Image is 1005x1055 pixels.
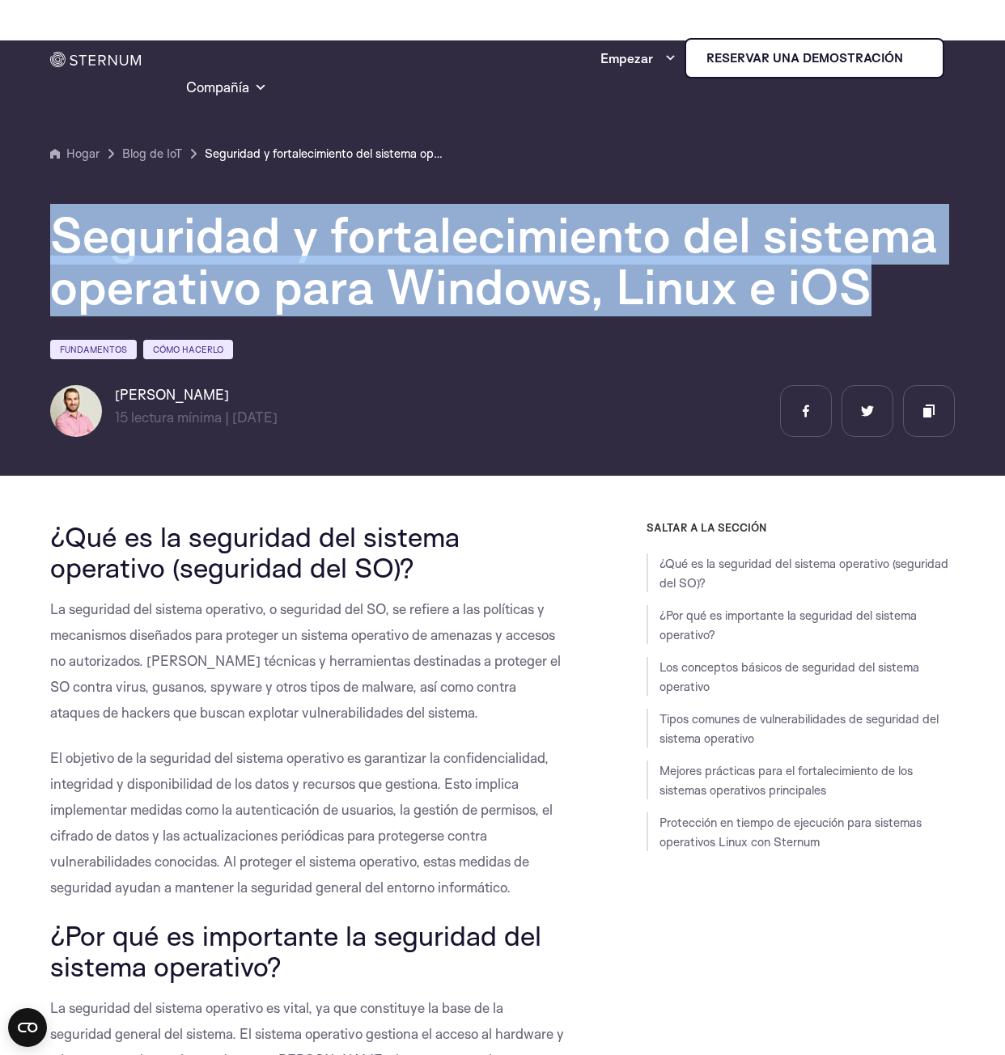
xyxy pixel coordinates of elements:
[205,144,447,163] a: Seguridad y fortalecimiento del sistema operativo para Windows, Linux e iOS
[293,20,360,37] font: Soluciones
[8,1008,47,1047] button: Open CMP widget
[60,344,127,355] font: Fundamentos
[659,711,939,746] a: Tipos comunes de vulnerabilidades de seguridad del sistema operativo
[647,521,766,534] font: SALTAR A LA SECCIÓN
[659,608,917,642] a: ¿Por qué es importante la seguridad del sistema operativo?
[66,146,100,161] font: Hogar
[706,50,903,66] font: Reservar una demostración
[600,42,676,74] a: Empezar
[659,556,948,591] a: ¿Qué es la seguridad del sistema operativo (seguridad del SO)?
[659,659,919,694] a: Los conceptos básicos de seguridad del sistema operativo
[232,409,278,426] font: [DATE]
[131,409,229,426] font: lectura mínima |
[50,340,137,359] a: Fundamentos
[50,519,460,584] font: ¿Qué es la seguridad del sistema operativo (seguridad del SO)?
[115,409,128,426] font: 15
[659,763,913,798] a: Mejores prácticas para el fortalecimiento de los sistemas operativos principales
[404,20,460,37] font: Recursos
[50,749,553,896] font: El objetivo de la seguridad del sistema operativo es garantizar la confidencialidad, integridad y...
[186,78,249,95] font: Compañía
[115,386,229,403] font: [PERSON_NAME]
[910,52,922,65] img: esternón iot
[659,815,922,850] a: Protección en tiempo de ejecución para sistemas operativos Linux con Sternum
[186,20,249,37] font: Productos
[50,204,937,316] font: Seguridad y fortalecimiento del sistema operativo para Windows, Linux e iOS
[122,146,182,161] font: Blog de IoT
[205,146,618,161] font: Seguridad y fortalecimiento del sistema operativo para Windows, Linux e iOS
[143,340,233,359] a: Cómo hacerlo
[153,344,223,355] font: Cómo hacerlo
[685,38,944,78] a: Reservar una demostración
[122,144,182,163] a: Blog de IoT
[600,50,653,66] font: Empezar
[50,385,102,437] img: Lian Granot
[50,918,541,983] font: ¿Por qué es importante la seguridad del sistema operativo?
[50,600,561,721] font: La seguridad del sistema operativo, o seguridad del SO, se refiere a las políticas y mecanismos d...
[50,144,100,163] a: Hogar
